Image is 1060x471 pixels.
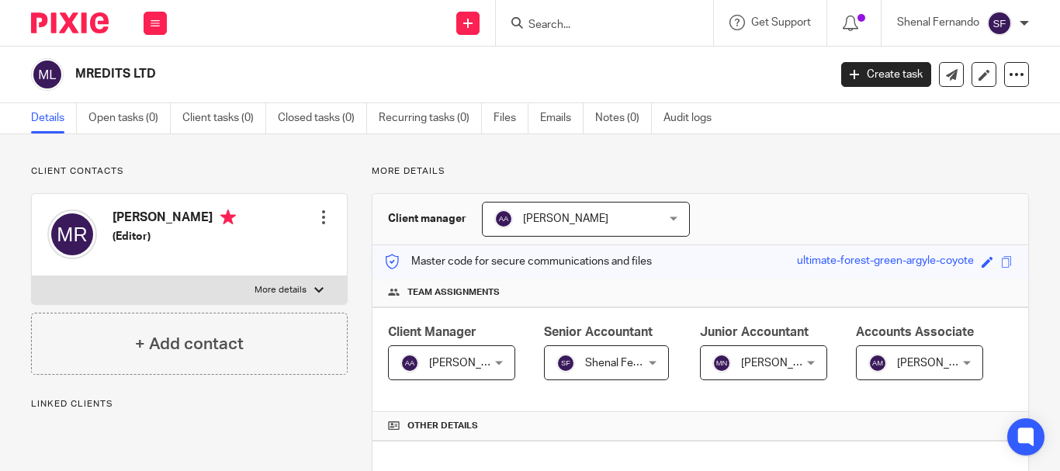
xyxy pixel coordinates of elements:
[897,15,979,30] p: Shenal Fernando
[429,358,514,369] span: [PERSON_NAME]
[135,332,244,356] h4: + Add contact
[585,358,667,369] span: Shenal Fernando
[113,229,236,244] h5: (Editor)
[88,103,171,133] a: Open tasks (0)
[523,213,608,224] span: [PERSON_NAME]
[556,354,575,372] img: svg%3E
[407,286,500,299] span: Team assignments
[700,326,809,338] span: Junior Accountant
[278,103,367,133] a: Closed tasks (0)
[255,284,307,296] p: More details
[31,103,77,133] a: Details
[897,358,982,369] span: [PERSON_NAME]
[868,354,887,372] img: svg%3E
[856,326,974,338] span: Accounts Associate
[384,254,652,269] p: Master code for secure communications and files
[540,103,584,133] a: Emails
[47,210,97,259] img: svg%3E
[527,19,667,33] input: Search
[220,210,236,225] i: Primary
[75,66,670,82] h2: MREDITS LTD
[741,358,826,369] span: [PERSON_NAME]
[31,58,64,91] img: svg%3E
[407,420,478,432] span: Other details
[595,103,652,133] a: Notes (0)
[712,354,731,372] img: svg%3E
[31,398,348,410] p: Linked clients
[841,62,931,87] a: Create task
[494,103,528,133] a: Files
[379,103,482,133] a: Recurring tasks (0)
[494,210,513,228] img: svg%3E
[400,354,419,372] img: svg%3E
[372,165,1029,178] p: More details
[987,11,1012,36] img: svg%3E
[388,326,476,338] span: Client Manager
[663,103,723,133] a: Audit logs
[31,165,348,178] p: Client contacts
[751,17,811,28] span: Get Support
[113,210,236,229] h4: [PERSON_NAME]
[31,12,109,33] img: Pixie
[388,211,466,227] h3: Client manager
[797,253,974,271] div: ultimate-forest-green-argyle-coyote
[182,103,266,133] a: Client tasks (0)
[544,326,653,338] span: Senior Accountant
